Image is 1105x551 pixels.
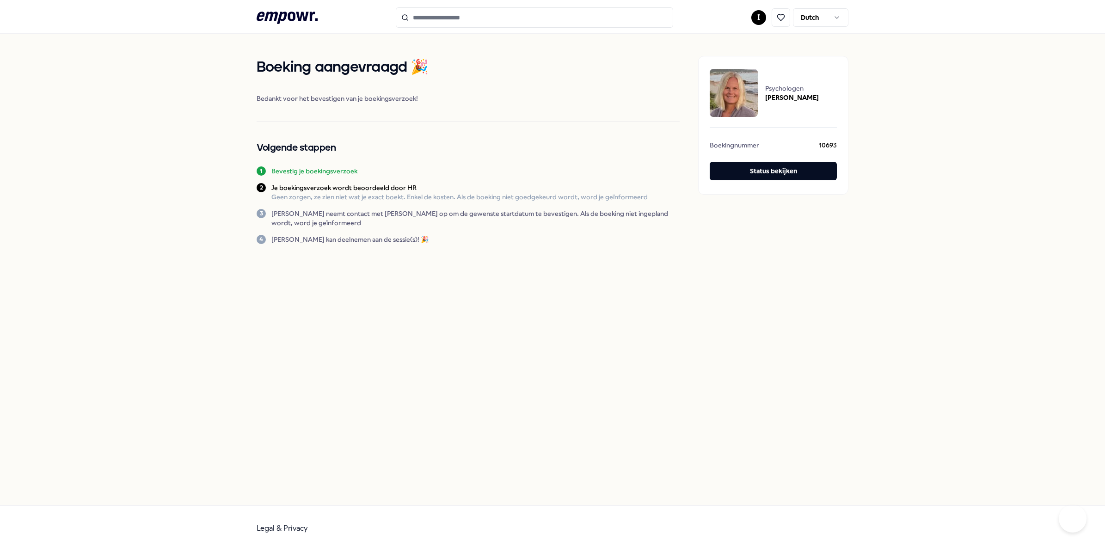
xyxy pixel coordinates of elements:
p: [PERSON_NAME] neemt contact met [PERSON_NAME] op om de gewenste startdatum te bevestigen. Als de ... [271,209,680,227]
span: [PERSON_NAME] [765,93,819,102]
div: 2 [257,183,266,192]
p: [PERSON_NAME] kan deelnemen aan de sessie(s)! 🎉 [271,235,429,244]
div: 4 [257,235,266,244]
input: Search for products, categories or subcategories [396,7,673,28]
p: Bevestig je boekingsverzoek [271,166,357,176]
p: Geen zorgen, ze zien niet wat je exact boekt. Enkel de kosten. Als de boeking niet goedgekeurd wo... [271,192,648,202]
div: 3 [257,209,266,218]
iframe: Help Scout Beacon - Open [1059,505,1087,533]
p: Je boekingsverzoek wordt beoordeeld door HR [271,183,648,192]
span: Psychologen [765,84,819,93]
h2: Volgende stappen [257,141,680,155]
a: Legal & Privacy [257,524,308,533]
span: 10693 [819,141,837,153]
h1: Boeking aangevraagd 🎉 [257,56,680,79]
button: Status bekijken [710,162,837,180]
img: package image [710,69,758,117]
div: 1 [257,166,266,176]
a: Status bekijken [710,162,837,183]
button: I [751,10,766,25]
span: Boekingnummer [710,141,759,153]
span: Bedankt voor het bevestigen van je boekingsverzoek! [257,94,680,103]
